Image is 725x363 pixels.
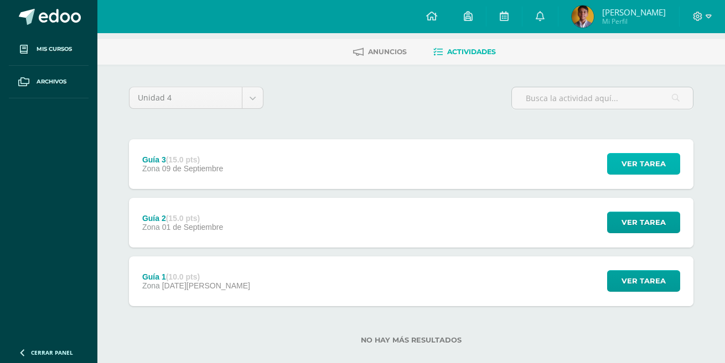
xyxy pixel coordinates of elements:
[162,164,224,173] span: 09 de Septiembre
[353,43,407,61] a: Anuncios
[433,43,496,61] a: Actividades
[368,48,407,56] span: Anuncios
[142,281,160,290] span: Zona
[166,155,200,164] strong: (15.0 pts)
[162,281,250,290] span: [DATE][PERSON_NAME]
[142,272,250,281] div: Guía 1
[166,214,200,223] strong: (15.0 pts)
[142,164,160,173] span: Zona
[602,17,666,26] span: Mi Perfil
[162,223,224,232] span: 01 de Septiembre
[622,154,666,174] span: Ver tarea
[572,6,594,28] img: 48b6d8528b1b7dc1abcf7f2bdfb0be0e.png
[622,212,666,233] span: Ver tarea
[37,77,66,86] span: Archivos
[142,223,160,232] span: Zona
[447,48,496,56] span: Actividades
[607,153,680,175] button: Ver tarea
[9,66,89,98] a: Archivos
[138,87,234,108] span: Unidad 4
[142,155,223,164] div: Guía 3
[602,7,666,18] span: [PERSON_NAME]
[37,45,72,54] span: Mis cursos
[166,272,200,281] strong: (10.0 pts)
[9,33,89,66] a: Mis cursos
[129,336,693,344] label: No hay más resultados
[607,270,680,292] button: Ver tarea
[512,87,693,109] input: Busca la actividad aquí...
[130,87,263,108] a: Unidad 4
[622,271,666,291] span: Ver tarea
[31,349,73,356] span: Cerrar panel
[142,214,223,223] div: Guía 2
[607,212,680,233] button: Ver tarea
